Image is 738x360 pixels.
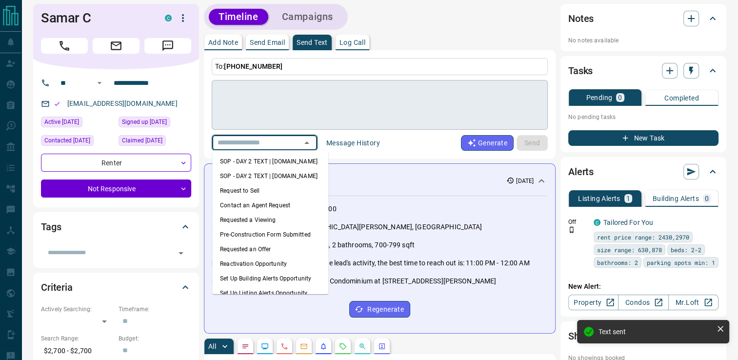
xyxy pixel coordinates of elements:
[212,169,328,183] li: SOP - DAY 2 TEXT | [DOMAIN_NAME]
[93,38,140,54] span: Email
[568,226,575,233] svg: Push Notification Only
[292,258,530,268] p: Based on the lead's activity, the best time to reach out is: 11:00 PM - 12:00 AM
[671,245,701,255] span: beds: 2-2
[241,342,249,350] svg: Notes
[165,15,172,21] div: condos.ca
[597,245,662,255] span: size range: 630,878
[339,342,347,350] svg: Requests
[568,160,718,183] div: Alerts
[568,281,718,292] p: New Alert:
[44,136,90,145] span: Contacted [DATE]
[119,334,191,343] p: Budget:
[208,343,216,350] p: All
[618,295,668,310] a: Condos
[280,342,288,350] svg: Calls
[568,130,718,146] button: New Task
[320,135,386,151] button: Message History
[568,11,594,26] h2: Notes
[603,219,653,226] a: Tailored For You
[41,215,191,239] div: Tags
[668,295,718,310] a: Mr.Loft
[212,154,328,169] li: SOP - DAY 2 TEXT | [DOMAIN_NAME]
[626,195,630,202] p: 1
[568,59,718,82] div: Tasks
[568,328,610,344] h2: Showings
[144,38,191,54] span: Message
[594,219,600,226] div: condos.ca
[359,342,366,350] svg: Opportunities
[122,117,167,127] span: Signed up [DATE]
[586,94,612,101] p: Pending
[597,232,689,242] span: rent price range: 2430,2970
[212,257,328,271] li: Reactivation Opportunity
[664,95,699,101] p: Completed
[122,136,162,145] span: Claimed [DATE]
[272,9,343,25] button: Campaigns
[212,271,328,286] li: Set Up Building Alerts Opportunity
[568,164,594,180] h2: Alerts
[647,258,715,267] span: parking spots min: 1
[212,172,547,190] div: Activity Summary[DATE]
[339,39,365,46] p: Log Call
[209,9,268,25] button: Timeline
[41,334,114,343] p: Search Range:
[568,295,618,310] a: Property
[378,342,386,350] svg: Agent Actions
[261,342,269,350] svg: Lead Browsing Activity
[292,222,482,232] p: [GEOGRAPHIC_DATA][PERSON_NAME], [GEOGRAPHIC_DATA]
[41,219,61,235] h2: Tags
[568,218,588,226] p: Off
[212,286,328,300] li: Set Up Listing Alerts Opportunity
[292,276,496,286] p: Post House Condominium at [STREET_ADDRESS][PERSON_NAME]
[300,342,308,350] svg: Emails
[568,63,593,79] h2: Tasks
[297,39,328,46] p: Send Text
[212,213,328,227] li: Requested a Viewing
[292,240,415,250] p: 2 bedrooms, 2 bathrooms, 700-799 sqft
[54,100,60,107] svg: Email Valid
[41,38,88,54] span: Call
[349,301,410,318] button: Regenerate
[568,324,718,348] div: Showings
[94,77,105,89] button: Open
[224,62,282,70] span: [PHONE_NUMBER]
[41,10,150,26] h1: Samar C
[119,117,191,130] div: Mon Jul 21 2025
[174,246,188,260] button: Open
[653,195,699,202] p: Building Alerts
[212,183,328,198] li: Request to Sell
[597,258,638,267] span: bathrooms: 2
[568,110,718,124] p: No pending tasks
[41,276,191,299] div: Criteria
[598,328,713,336] div: Text sent
[212,198,328,213] li: Contact an Agent Request
[212,242,328,257] li: Requested an Offer
[705,195,709,202] p: 0
[578,195,620,202] p: Listing Alerts
[461,135,514,151] button: Generate
[41,305,114,314] p: Actively Searching:
[41,154,191,172] div: Renter
[41,343,114,359] p: $2,700 - $2,700
[44,117,79,127] span: Active [DATE]
[119,305,191,314] p: Timeframe:
[300,136,314,150] button: Close
[67,100,178,107] a: [EMAIL_ADDRESS][DOMAIN_NAME]
[250,39,285,46] p: Send Email
[516,177,534,185] p: [DATE]
[41,280,73,295] h2: Criteria
[568,7,718,30] div: Notes
[41,117,114,130] div: Mon Jul 21 2025
[212,58,548,75] p: To:
[119,135,191,149] div: Mon Jul 21 2025
[568,36,718,45] p: No notes available
[41,180,191,198] div: Not Responsive
[618,94,622,101] p: 0
[212,227,328,242] li: Pre-Construction Form Submitted
[208,39,238,46] p: Add Note
[319,342,327,350] svg: Listing Alerts
[41,135,114,149] div: Tue Jul 22 2025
